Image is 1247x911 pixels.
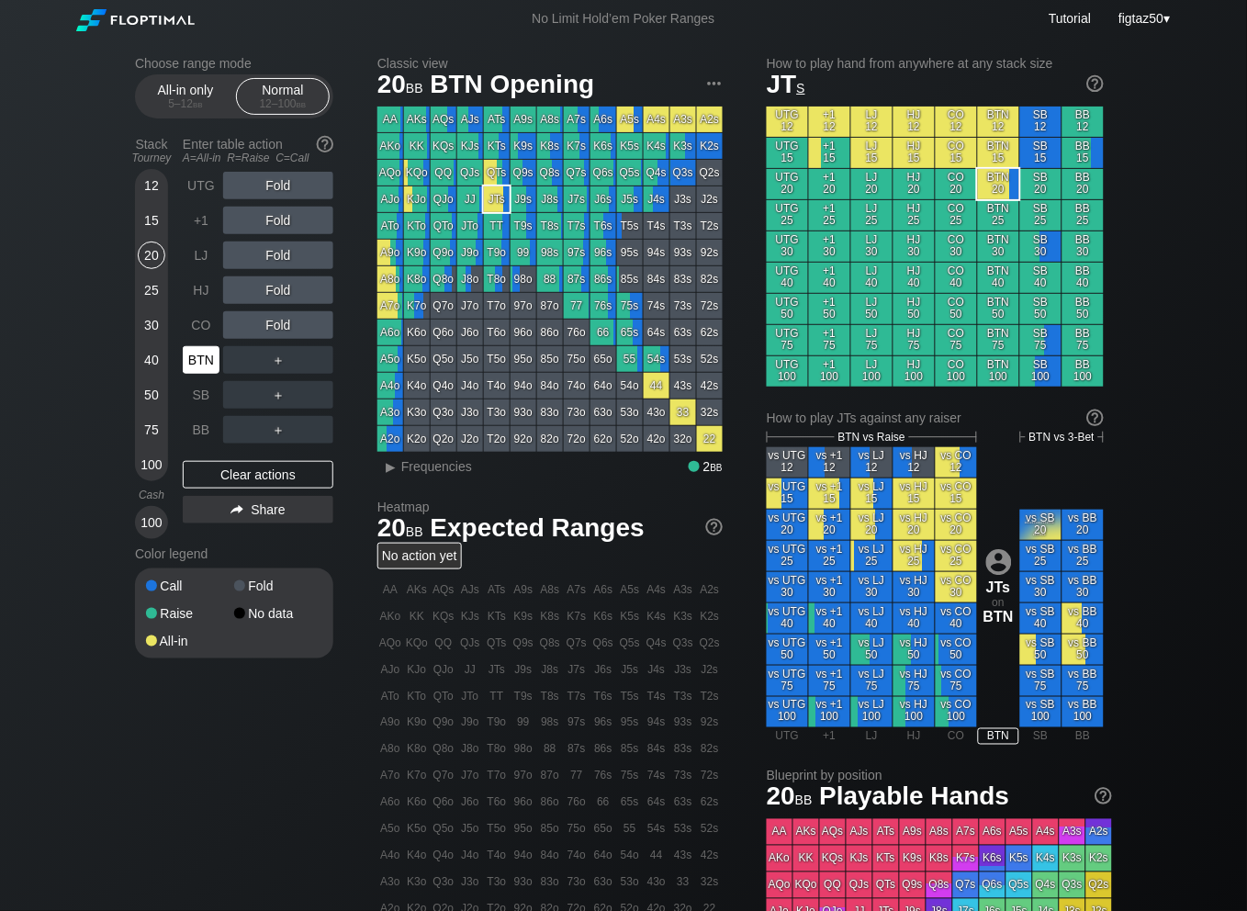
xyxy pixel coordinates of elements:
[431,160,456,186] div: QQ
[809,294,850,324] div: +1 50
[457,373,483,399] div: J4o
[234,607,322,620] div: No data
[223,346,333,374] div: ＋
[431,186,456,212] div: QJo
[377,160,403,186] div: AQo
[893,200,935,231] div: HJ 25
[809,231,850,262] div: +1 30
[484,107,510,132] div: ATs
[564,346,590,372] div: 75o
[851,200,893,231] div: LJ 25
[138,242,165,269] div: 20
[697,107,723,132] div: A2s
[511,320,536,345] div: 96o
[893,263,935,293] div: HJ 40
[893,294,935,324] div: HJ 50
[234,579,322,592] div: Fold
[537,107,563,132] div: A8s
[670,346,696,372] div: 53s
[767,356,808,387] div: UTG 100
[484,133,510,159] div: KTs
[670,186,696,212] div: J3s
[893,325,935,355] div: HJ 75
[183,172,219,199] div: UTG
[936,231,977,262] div: CO 30
[936,356,977,387] div: CO 100
[564,266,590,292] div: 87s
[76,9,194,31] img: Floptimal logo
[978,200,1019,231] div: BTN 25
[1049,11,1091,26] a: Tutorial
[617,133,643,159] div: K5s
[893,107,935,137] div: HJ 12
[697,399,723,425] div: 32s
[537,186,563,212] div: J8s
[484,240,510,265] div: T9o
[809,325,850,355] div: +1 75
[377,399,403,425] div: A3o
[138,276,165,304] div: 25
[1020,107,1062,137] div: SB 12
[223,381,333,409] div: ＋
[138,381,165,409] div: 50
[431,426,456,452] div: Q2o
[138,207,165,234] div: 15
[404,399,430,425] div: K3o
[457,293,483,319] div: J7o
[457,399,483,425] div: J3o
[697,186,723,212] div: J2s
[978,263,1019,293] div: BTN 40
[537,293,563,319] div: 87o
[484,266,510,292] div: T8o
[404,240,430,265] div: K9o
[511,346,536,372] div: 95o
[183,276,219,304] div: HJ
[617,399,643,425] div: 53o
[564,133,590,159] div: K7s
[404,346,430,372] div: K5o
[644,293,669,319] div: 74s
[431,240,456,265] div: Q9o
[590,133,616,159] div: K6s
[143,79,228,114] div: All-in only
[537,346,563,372] div: 85o
[1085,408,1106,428] img: help.32db89a4.svg
[511,426,536,452] div: 92o
[431,346,456,372] div: Q5o
[893,231,935,262] div: HJ 30
[1062,231,1104,262] div: BB 30
[617,213,643,239] div: T5s
[644,186,669,212] div: J4s
[511,133,536,159] div: K9s
[617,240,643,265] div: 95s
[404,373,430,399] div: K4o
[1020,231,1062,262] div: SB 30
[644,133,669,159] div: K4s
[978,294,1019,324] div: BTN 50
[183,129,333,172] div: Enter table action
[590,240,616,265] div: 96s
[851,107,893,137] div: LJ 12
[564,373,590,399] div: 74o
[138,509,165,536] div: 100
[936,138,977,168] div: CO 15
[537,133,563,159] div: K8s
[851,138,893,168] div: LJ 15
[484,160,510,186] div: QTs
[511,186,536,212] div: J9s
[511,293,536,319] div: 97o
[564,293,590,319] div: 77
[138,346,165,374] div: 40
[297,97,307,110] span: bb
[1020,169,1062,199] div: SB 20
[537,373,563,399] div: 84o
[1020,356,1062,387] div: SB 100
[590,160,616,186] div: Q6s
[377,426,403,452] div: A2o
[670,213,696,239] div: T3s
[183,346,219,374] div: BTN
[767,231,808,262] div: UTG 30
[537,160,563,186] div: Q8s
[564,399,590,425] div: 73o
[697,213,723,239] div: T2s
